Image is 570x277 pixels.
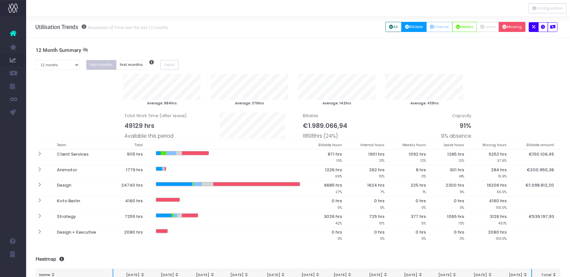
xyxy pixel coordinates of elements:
[324,182,342,189] span: 6685 hrs
[447,213,464,220] span: 1065 hrs
[460,189,464,194] small: 9%
[454,198,464,204] span: 0 hrs
[303,121,348,131] span: €1.989.066,94
[86,24,169,30] small: Breakdown of Time over the last 12 months.
[337,235,342,241] small: 0%
[441,132,471,140] span: 9% absence
[411,213,426,220] span: 377 hrs
[491,167,507,173] span: 284 hrs
[337,204,342,210] small: 0%
[324,213,342,220] span: 3026 hrs
[477,22,499,32] button: Leave
[368,151,384,158] span: 1901 hrs
[489,151,507,158] span: 5252 hrs
[50,181,110,196] th: Design
[497,157,507,163] small: 57.6%
[488,229,507,236] span: 2080 hrs
[110,212,149,228] th: 7255 hrs
[450,167,464,173] span: 301 hrs
[110,196,149,212] th: 4160 hrs
[125,132,174,140] span: Available this period
[448,151,464,158] span: 1285 hrs
[411,182,426,189] span: 225 hrs
[332,198,342,204] span: 0 hrs
[325,167,342,173] span: 1226 hrs
[416,167,426,173] span: 8 hrs
[116,60,147,70] button: first months
[499,220,507,226] small: 43.1%
[416,198,426,204] span: 0 hrs
[401,22,427,32] button: Billable
[483,142,507,147] small: Missing hours
[135,142,143,147] small: Total
[147,100,177,106] small: Average: 984hrs
[498,173,507,179] small: 15.9%
[460,121,471,131] span: 91%
[50,212,110,228] th: Strategy
[335,189,342,194] small: 27%
[426,22,453,32] button: Internal
[513,212,561,228] th: €539.197,93
[490,213,507,220] span: 3126 hrs
[110,165,149,181] th: 1779 hrs
[446,182,464,189] span: 2300 hrs
[336,157,342,163] small: 10%
[459,157,464,163] small: 12%
[529,3,567,13] button: Configuration
[36,47,81,54] span: 12 Month Summary
[110,149,149,165] th: 9115 hrs
[57,142,66,147] small: Team
[452,22,477,32] button: Newbiz
[160,60,179,70] button: Export
[8,264,18,274] img: images/default_profile_image.png
[460,235,464,241] small: 0%
[110,227,149,243] th: 2080 hrs
[50,227,110,243] th: Design + Executive
[421,157,426,163] small: 12%
[459,220,464,226] small: 13%
[379,157,384,163] small: 21%
[125,121,155,131] span: 49129 hrs
[422,173,426,179] small: 0%
[50,165,110,181] th: Animator
[422,204,426,210] small: 0%
[496,204,507,210] small: 100.0%
[235,100,264,106] small: Average: 376hrs
[374,198,384,204] span: 0 hrs
[360,142,384,147] small: Internal hours
[50,149,110,165] th: Client Services
[403,142,426,147] small: Newbiz hours
[86,60,117,70] button: last months
[527,142,554,147] small: Billable amount
[369,167,384,173] span: 262 hrs
[454,229,464,236] span: 0 hrs
[499,22,526,32] button: Missing
[50,196,110,212] th: Koto Berlin
[369,213,384,220] span: 725 hrs
[380,189,384,194] small: 7%
[379,173,384,179] small: 15%
[513,149,561,165] th: €150.106,45
[460,204,464,210] small: 0%
[335,173,342,179] small: 69%
[444,142,464,147] small: Leave hours
[441,113,471,140] span: Capacity
[36,256,561,262] h3: Heatmap
[374,229,384,236] span: 0 hrs
[496,235,507,241] small: 100.0%
[513,181,561,196] th: €1.098.812,20
[35,24,169,30] h3: Utilisation Trends
[422,220,426,226] small: 5%
[328,151,342,158] span: 871 hrs
[110,181,149,196] th: 24740 hrs
[380,204,384,210] small: 0%
[513,165,561,181] th: €200.950,36
[322,100,351,106] small: Average: 142hrs
[529,3,567,13] div: Vertical button group
[332,229,342,236] span: 0 hrs
[416,229,426,236] span: 0 hrs
[497,189,507,194] small: 65.5%
[409,151,426,158] span: 1092 hrs
[459,173,464,179] small: 14%
[303,132,338,140] span: 11808hrs (24%)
